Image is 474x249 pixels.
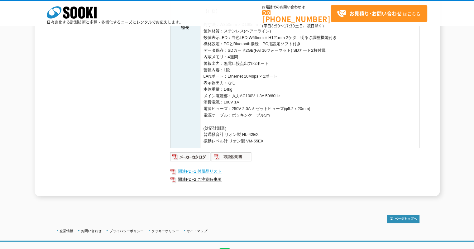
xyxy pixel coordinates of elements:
a: お見積り･お問い合わせはこちら [331,5,427,22]
a: クッキーポリシー [151,229,179,233]
a: [PHONE_NUMBER] [262,10,331,22]
img: トップページへ [387,215,419,223]
a: お問い合わせ [81,229,102,233]
a: プライバシーポリシー [109,229,144,233]
strong: お見積り･お問い合わせ [349,10,402,17]
span: はこちら [337,9,420,18]
a: 関連PDF1 付属品リスト [170,167,419,175]
img: メーカーカタログ [170,152,211,162]
a: 取扱説明書 [211,156,252,160]
a: 関連PDF2 ご注意時事項 [170,175,419,184]
span: 8:50 [271,23,280,29]
a: サイトマップ [187,229,207,233]
span: 17:30 [284,23,295,29]
span: (平日 ～ 土日、祝日除く) [262,23,324,29]
a: 企業情報 [60,229,73,233]
a: メーカーカタログ [170,156,211,160]
span: お電話でのお問い合わせは [262,5,331,9]
img: 取扱説明書 [211,152,252,162]
p: 日々進化する計測技術と多種・多様化するニーズにレンタルでお応えします。 [47,20,183,24]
